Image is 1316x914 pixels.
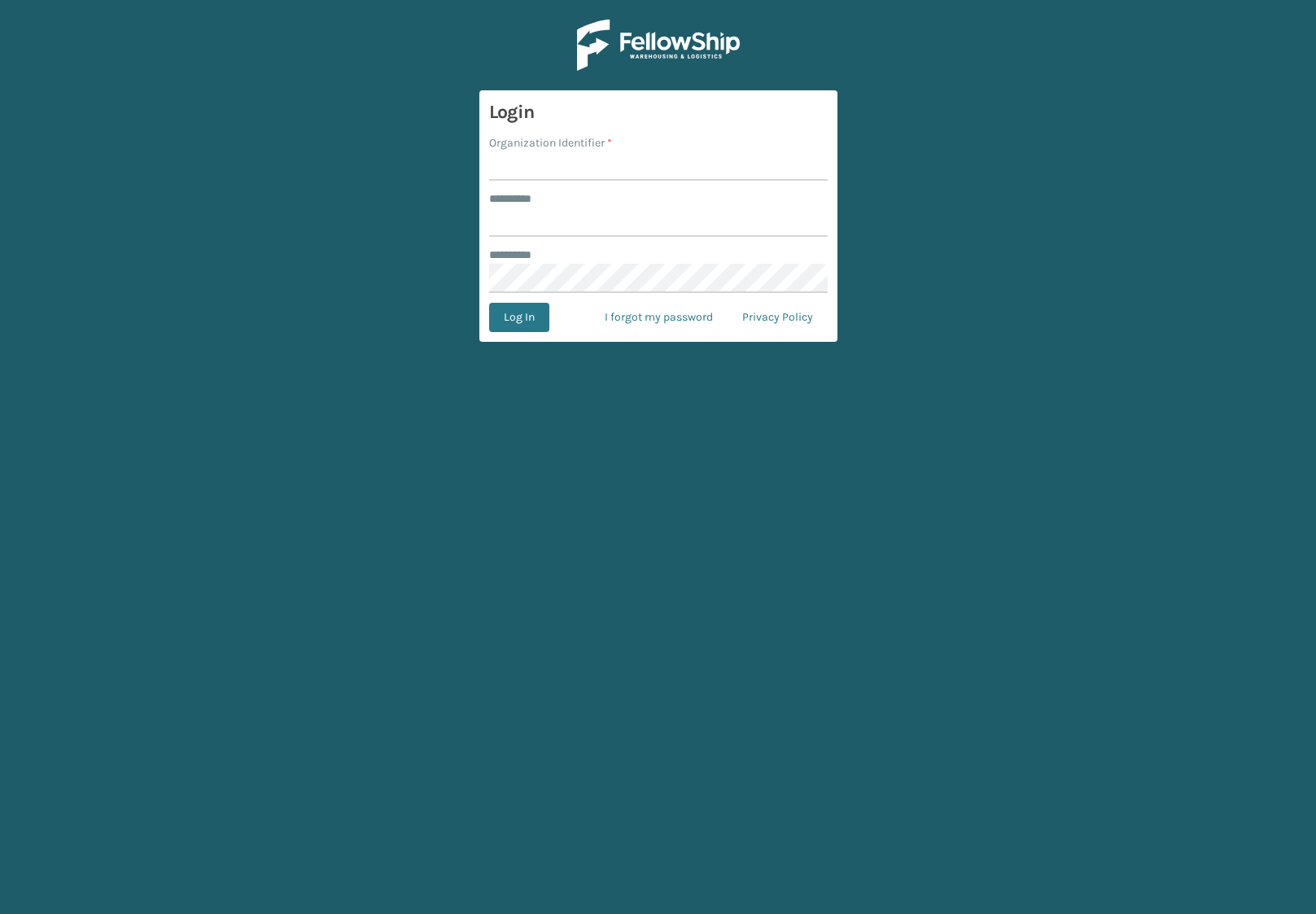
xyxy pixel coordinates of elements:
a: I forgot my password [590,303,728,332]
a: Privacy Policy [728,303,828,332]
img: Logo [577,20,740,71]
label: Organization Identifier [489,134,612,151]
button: Log In [489,303,549,332]
h3: Login [489,100,828,125]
